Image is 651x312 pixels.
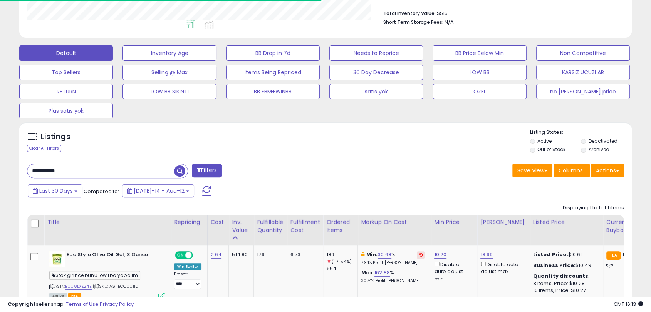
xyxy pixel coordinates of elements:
button: Needs to Reprice [329,45,423,61]
div: [PERSON_NAME] [480,218,526,226]
span: Compared to: [84,188,119,195]
div: % [361,269,425,284]
div: seller snap | | [8,301,134,308]
span: | SKU: AG-ECO00110 [93,283,138,289]
p: 30.74% Profit [PERSON_NAME] [361,278,425,284]
b: Min: [366,251,378,258]
a: Privacy Policy [100,300,134,308]
a: 2.64 [211,251,222,259]
div: 514.80 [232,251,248,258]
button: BB Price Below Min [433,45,526,61]
div: : [533,273,597,280]
button: Last 30 Days [28,184,82,197]
label: Out of Stock [537,146,565,153]
span: [DATE]-14 - Aug-12 [134,187,185,195]
button: Inventory Age [122,45,216,61]
a: 162.88 [374,269,390,277]
div: Repricing [174,218,204,226]
div: Markup on Cost [361,218,428,226]
span: ON [176,252,185,259]
button: Save View [512,164,552,177]
small: FBA [606,251,621,260]
th: The percentage added to the cost of goods (COGS) that forms the calculator for Min & Max prices. [358,215,431,245]
button: Actions [591,164,624,177]
div: Fulfillment Cost [290,218,320,234]
b: Eco Style Olive Oil Gel, 8 Ounce [67,251,160,260]
b: Quantity discounts [533,272,589,280]
a: Terms of Use [66,300,99,308]
div: Inv. value [232,218,250,234]
div: 664 [326,265,357,272]
label: Active [537,138,552,144]
div: 6.73 [290,251,317,258]
div: Displaying 1 to 1 of 1 items [563,204,624,212]
b: Max: [361,269,374,276]
p: 7.94% Profit [PERSON_NAME] [361,260,425,265]
button: Non Competitive [536,45,630,61]
a: 30.68 [378,251,391,259]
img: 41EOQbkCuXL._SL40_.jpg [49,251,65,267]
div: Clear All Filters [27,145,61,152]
button: Default [19,45,113,61]
label: Archived [589,146,609,153]
strong: Copyright [8,300,36,308]
button: BB Drop in 7d [226,45,320,61]
button: RETURN [19,84,113,99]
span: Stok girince bunu low fba yapalım [49,271,140,280]
b: Business Price: [533,262,575,269]
button: 30 Day Decrease [329,65,423,80]
button: BB FBM+WINBB [226,84,320,99]
button: LOW BB [433,65,526,80]
button: Items Being Repriced [226,65,320,80]
label: Deactivated [589,138,617,144]
button: KARSIZ UCUZLAR [536,65,630,80]
div: Min Price [434,218,474,226]
p: Listing States: [530,129,632,136]
div: 10 Items, Price: $10.27 [533,287,597,294]
div: Ordered Items [326,218,354,234]
div: Current Buybox Price [606,218,646,234]
div: Disable auto adjust min [434,260,471,282]
span: All listings currently available for purchase on Amazon [49,293,67,299]
div: Fulfillable Quantity [257,218,284,234]
h5: Listings [41,132,70,142]
div: Preset: [174,272,201,289]
button: Columns [554,164,590,177]
span: 2025-09-12 16:13 GMT [614,300,643,308]
button: ÖZEL [433,84,526,99]
button: LOW BB SIKINTI [122,84,216,99]
div: Win BuyBox [174,263,201,270]
div: Title [47,218,168,226]
span: Last 30 Days [39,187,73,195]
div: % [361,251,425,265]
div: Cost [211,218,226,226]
a: 10.20 [434,251,446,259]
button: no [PERSON_NAME] price [536,84,630,99]
div: Listed Price [533,218,600,226]
button: satıs yok [329,84,423,99]
div: $10.61 [533,251,597,258]
a: 13.99 [480,251,493,259]
div: 179 [257,251,281,258]
span: 10.61 [622,251,633,258]
button: [DATE]-14 - Aug-12 [122,184,194,197]
div: 189 [326,251,357,258]
div: $10.49 [533,262,597,269]
button: Filters [192,164,222,177]
span: OFF [192,252,204,259]
span: Columns [559,167,583,174]
div: 3 Items, Price: $10.28 [533,280,597,287]
a: B008LXZZ4E [65,283,92,290]
span: FBA [68,293,81,299]
button: Selling @ Max [122,65,216,80]
button: Plus satıs yok [19,103,113,118]
div: Disable auto adjust max [480,260,523,275]
b: Listed Price: [533,251,568,258]
button: Top Sellers [19,65,113,80]
small: (-71.54%) [332,259,352,265]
